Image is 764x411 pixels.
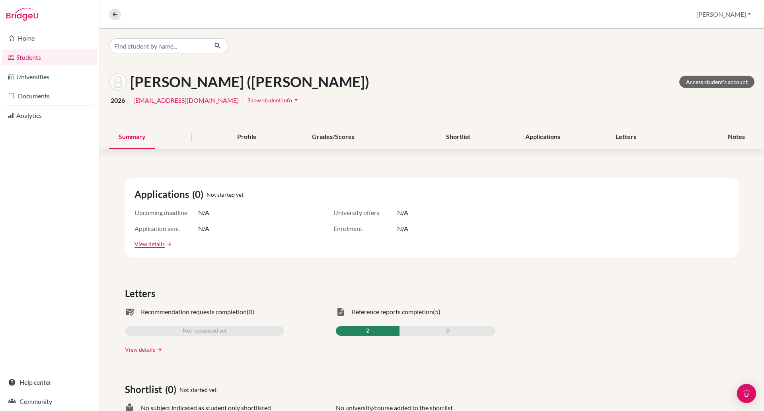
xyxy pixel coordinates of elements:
[134,187,192,202] span: Applications
[433,307,440,317] span: (5)
[183,326,227,336] span: Not requested yet
[366,326,369,336] span: 2
[2,49,97,65] a: Students
[165,241,172,247] a: arrow_forward
[134,240,165,248] a: View details
[109,38,208,53] input: Find student by name...
[446,326,449,336] span: 3
[109,73,127,91] img: Jie (Helen) Dong's avatar
[333,224,397,233] span: Enrolment
[134,208,198,217] span: Upcoming deadline
[128,96,130,105] span: |
[179,386,216,394] span: Not started yet
[198,208,209,217] span: N/A
[2,69,97,85] a: Universities
[292,96,300,104] i: arrow_drop_down
[134,224,198,233] span: Application sent
[2,88,97,104] a: Documents
[437,125,480,149] div: Shortlist
[242,96,244,105] span: |
[192,187,207,202] span: (0)
[2,374,97,390] a: Help center
[397,224,408,233] span: N/A
[718,125,754,149] div: Notes
[141,307,247,317] span: Recommendation requests completion
[247,307,254,317] span: (0)
[606,125,646,149] div: Letters
[125,382,165,397] span: Shortlist
[397,208,408,217] span: N/A
[109,125,155,149] div: Summary
[2,393,97,409] a: Community
[516,125,570,149] div: Applications
[333,208,397,217] span: University offers
[155,347,162,352] a: arrow_forward
[111,96,125,105] span: 2026
[2,30,97,46] a: Home
[130,73,369,90] h1: [PERSON_NAME] ([PERSON_NAME])
[302,125,364,149] div: Grades/Scores
[6,8,38,21] img: Bridge-U
[247,94,300,106] button: Show student infoarrow_drop_down
[693,7,754,22] button: [PERSON_NAME]
[228,125,266,149] div: Profile
[125,345,155,354] a: View details
[336,307,345,317] span: task
[125,286,158,301] span: Letters
[165,382,179,397] span: (0)
[248,97,292,104] span: Show student info
[198,224,209,233] span: N/A
[679,76,754,88] a: Access student's account
[2,108,97,123] a: Analytics
[133,96,239,105] a: [EMAIL_ADDRESS][DOMAIN_NAME]
[737,384,756,403] div: Open Intercom Messenger
[125,307,134,317] span: mark_email_read
[352,307,433,317] span: Reference reports completion
[207,190,244,199] span: Not started yet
